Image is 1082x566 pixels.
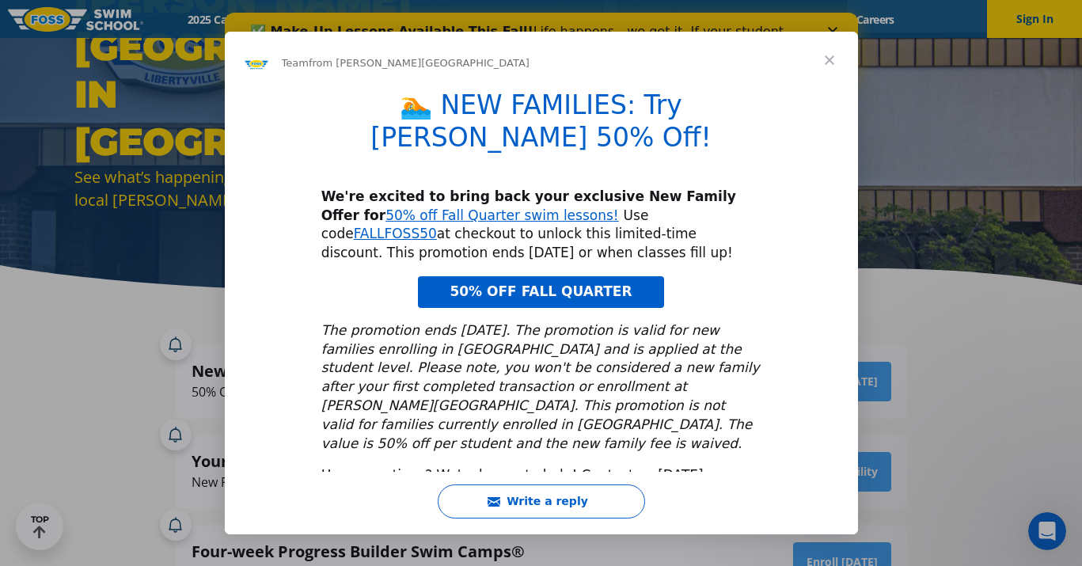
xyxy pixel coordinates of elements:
[354,226,437,241] a: FALLFOSS50
[450,283,632,299] span: 50% OFF FALL QUARTER
[603,14,619,24] div: Close
[309,57,530,69] span: from [PERSON_NAME][GEOGRAPHIC_DATA]
[385,207,613,223] a: 50% off Fall Quarter swim lessons
[282,57,309,69] span: Team
[321,188,736,223] b: We're excited to bring back your exclusive New Family Offer for
[25,11,583,74] div: Life happens—we get it. If your student has to miss a lesson this Fall Quarter, you can reschedul...
[418,276,663,308] a: 50% OFF FALL QUARTER
[25,11,309,26] b: ✅ Make-Up Lessons Available This Fall!
[613,207,619,223] a: !
[438,484,645,519] button: Write a reply
[321,466,761,485] div: Have questions? We're happy to help! Contact us [DATE].
[801,32,858,89] span: Close
[321,89,761,164] h1: 🏊 NEW FAMILIES: Try [PERSON_NAME] 50% Off!
[321,188,761,263] div: Use code at checkout to unlock this limited-time discount. This promotion ends [DATE] or when cla...
[321,322,760,451] i: The promotion ends [DATE]. The promotion is valid for new families enrolling in [GEOGRAPHIC_DATA]...
[244,51,269,76] img: Profile image for Team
